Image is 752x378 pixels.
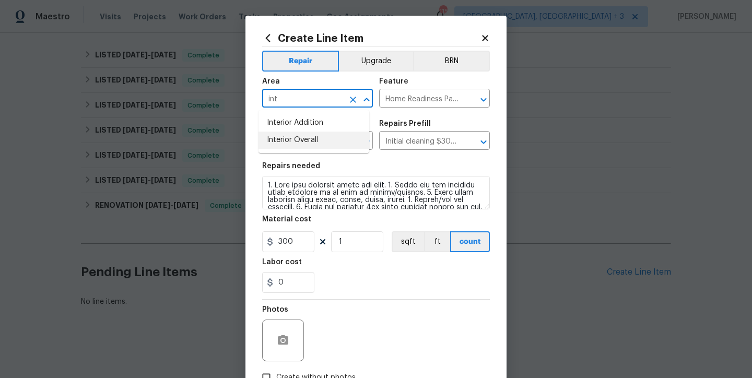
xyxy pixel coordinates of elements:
[262,162,320,170] h5: Repairs needed
[346,92,360,107] button: Clear
[379,78,408,85] h5: Feature
[258,114,369,132] li: Interior Addition
[262,51,339,72] button: Repair
[339,51,414,72] button: Upgrade
[258,132,369,149] li: Interior Overall
[262,306,288,313] h5: Photos
[262,32,480,44] h2: Create Line Item
[424,231,450,252] button: ft
[262,78,280,85] h5: Area
[450,231,490,252] button: count
[476,92,491,107] button: Open
[262,176,490,209] textarea: 1. Lore ipsu dolorsit ametc adi elit. 1. Seddo eiu tem incididu utlab etdolore ma al enim ad mini...
[392,231,424,252] button: sqft
[379,120,431,127] h5: Repairs Prefill
[413,51,490,72] button: BRN
[262,258,302,266] h5: Labor cost
[262,216,311,223] h5: Material cost
[359,92,374,107] button: Close
[476,135,491,149] button: Open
